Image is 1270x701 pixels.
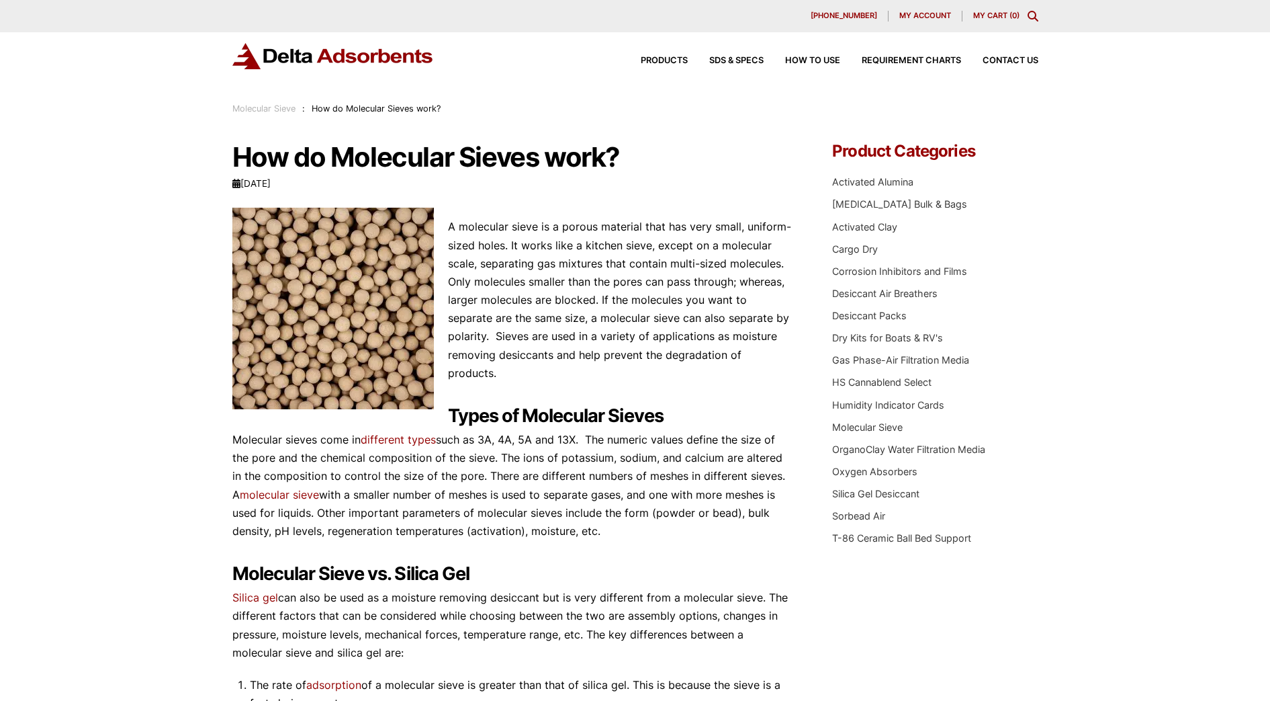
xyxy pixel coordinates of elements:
img: Delta Adsorbents [232,43,434,69]
a: different types [361,433,436,446]
span: How do Molecular Sieves work? [312,104,441,114]
a: [MEDICAL_DATA] Bulk & Bags [832,198,967,210]
a: Humidity Indicator Cards [832,399,944,411]
div: Toggle Modal Content [1028,11,1038,22]
a: Gas Phase-Air Filtration Media [832,354,969,366]
img: Molecular Sieve [232,208,434,409]
a: Sorbead Air [832,510,885,522]
a: Products [619,56,688,65]
a: Dry Kits for Boats & RV's [832,332,943,343]
span: How to Use [785,56,840,65]
a: Oxygen Absorbers [832,466,917,477]
h2: Types of Molecular Sieves [232,405,792,427]
a: SDS & SPECS [688,56,764,65]
span: Products [641,56,688,65]
a: Molecular Sieve [832,421,903,433]
a: Desiccant Packs [832,310,907,321]
a: OrganoClay Water Filtration Media [832,444,985,455]
p: Molecular sieves come in such as 3A, 4A, 5A and 13X. The numeric values define the size of the po... [232,431,792,540]
p: can also be used as a moisture removing desiccant but is very different from a molecular sieve. T... [232,589,792,662]
a: molecular sieve [240,488,319,501]
a: Silica gel [232,591,278,604]
a: Cargo Dry [832,243,878,255]
a: Molecular Sieve [232,104,296,114]
a: Requirement Charts [840,56,961,65]
h2: Molecular Sieve vs. Silica Gel [232,563,792,585]
a: My account [889,11,962,22]
a: T-86 Ceramic Ball Bed Support [832,532,971,544]
span: : [302,104,305,114]
span: My account [899,12,951,19]
a: adsorption [306,678,361,692]
span: [PHONE_NUMBER] [811,12,877,19]
span: 0 [1012,11,1017,20]
a: [PHONE_NUMBER] [800,11,889,22]
a: My Cart (0) [973,11,1019,20]
a: Contact Us [961,56,1038,65]
time: [DATE] [232,178,271,189]
a: Desiccant Air Breathers [832,288,938,299]
a: Corrosion Inhibitors and Films [832,265,967,277]
span: SDS & SPECS [709,56,764,65]
p: A molecular sieve is a porous material that has very small, uniform-sized holes. It works like a ... [232,218,792,382]
a: Silica Gel Desiccant [832,488,919,499]
a: How to Use [764,56,840,65]
h1: How do Molecular Sieves work? [232,143,792,171]
span: Contact Us [983,56,1038,65]
a: Activated Alumina [832,176,913,188]
span: Requirement Charts [862,56,961,65]
h4: Product Categories [832,143,1038,159]
a: HS Cannablend Select [832,376,932,388]
a: Activated Clay [832,221,897,233]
